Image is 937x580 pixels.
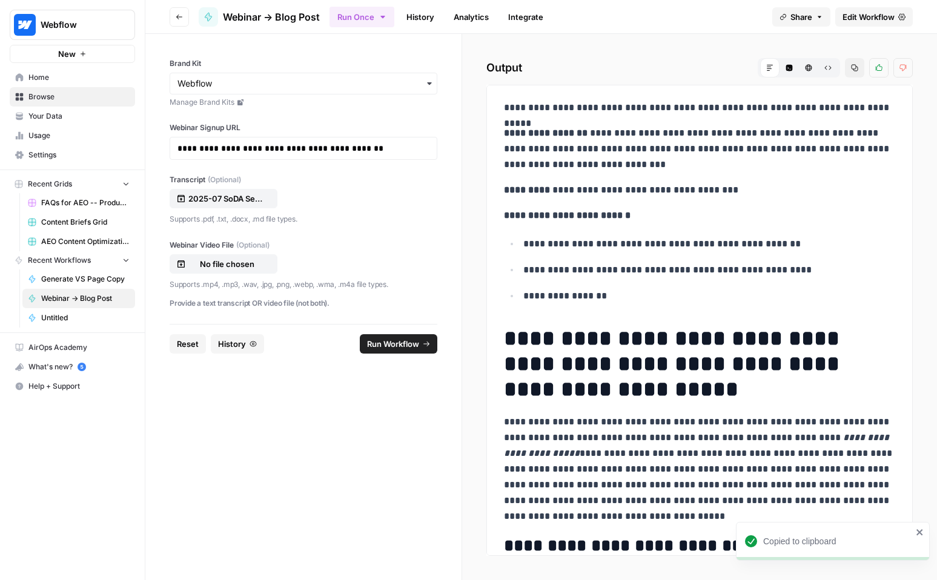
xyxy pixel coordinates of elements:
[170,240,437,251] label: Webinar Video File
[10,145,135,165] a: Settings
[170,58,437,69] label: Brand Kit
[218,338,246,350] span: History
[10,251,135,269] button: Recent Workflows
[10,45,135,63] button: New
[188,258,266,270] p: No file chosen
[10,357,135,377] button: What's new? 5
[78,363,86,371] a: 5
[22,269,135,289] a: Generate VS Page Copy
[28,150,130,160] span: Settings
[41,293,130,304] span: Webinar -> Blog Post
[916,527,924,537] button: close
[28,130,130,141] span: Usage
[10,10,135,40] button: Workspace: Webflow
[170,174,437,185] label: Transcript
[501,7,551,27] a: Integrate
[170,278,437,291] p: Supports .mp4, .mp3, .wav, .jpg, .png, .webp, .wma, .m4a file types.
[10,175,135,193] button: Recent Grids
[199,7,320,27] a: Webinar -> Blog Post
[843,11,895,23] span: Edit Workflow
[208,174,241,185] span: (Optional)
[41,19,114,31] span: Webflow
[28,255,91,266] span: Recent Workflows
[10,107,135,126] a: Your Data
[170,122,437,133] label: Webinar Signup URL
[80,364,83,370] text: 5
[211,334,264,354] button: History
[790,11,812,23] span: Share
[170,334,206,354] button: Reset
[22,193,135,213] a: FAQs for AEO -- Product/Features Pages Grid
[772,7,830,27] button: Share
[22,308,135,328] a: Untitled
[10,87,135,107] a: Browse
[223,10,320,24] span: Webinar -> Blog Post
[329,7,394,27] button: Run Once
[41,197,130,208] span: FAQs for AEO -- Product/Features Pages Grid
[41,312,130,323] span: Untitled
[367,338,419,350] span: Run Workflow
[188,193,266,205] p: 2025-07 SoDA Session - Transcript.pdf
[170,189,277,208] button: 2025-07 SoDA Session - Transcript.pdf
[28,111,130,122] span: Your Data
[22,289,135,308] a: Webinar -> Blog Post
[28,342,130,353] span: AirOps Academy
[10,377,135,396] button: Help + Support
[28,179,72,189] span: Recent Grids
[10,358,134,376] div: What's new?
[170,254,277,274] button: No file chosen
[41,274,130,285] span: Generate VS Page Copy
[170,298,329,308] strong: Provide a text transcript OR video file (not both).
[28,381,130,392] span: Help + Support
[177,77,429,90] input: Webflow
[10,126,135,145] a: Usage
[835,7,913,27] a: Edit Workflow
[170,213,437,225] p: Supports .pdf, .txt, .docx, .md file types.
[360,334,437,354] button: Run Workflow
[41,217,130,228] span: Content Briefs Grid
[10,68,135,87] a: Home
[22,213,135,232] a: Content Briefs Grid
[28,91,130,102] span: Browse
[58,48,76,60] span: New
[14,14,36,36] img: Webflow Logo
[486,58,913,77] h2: Output
[177,338,199,350] span: Reset
[10,338,135,357] a: AirOps Academy
[170,97,437,108] a: Manage Brand Kits
[399,7,442,27] a: History
[28,72,130,83] span: Home
[236,240,270,251] span: (Optional)
[446,7,496,27] a: Analytics
[763,535,912,547] div: Copied to clipboard
[41,236,130,247] span: AEO Content Optimizations Grid
[22,232,135,251] a: AEO Content Optimizations Grid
